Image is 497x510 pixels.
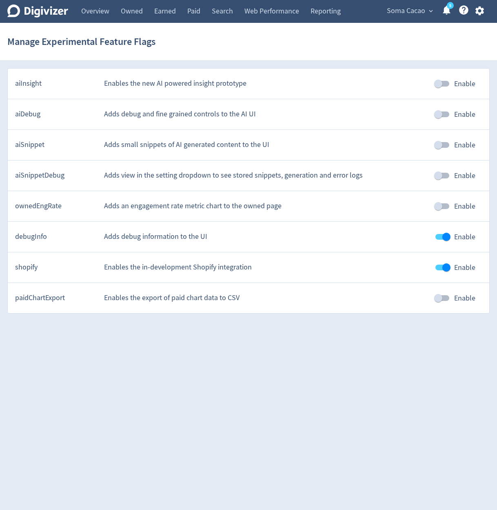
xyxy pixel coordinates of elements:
[387,4,425,18] span: Soma Cacao
[104,170,428,180] div: Adds view in the setting dropdown to see stored snippets, generation and error logs
[447,2,454,9] a: 5
[454,170,475,181] span: Enable
[15,78,97,89] div: aiInsight
[104,140,428,150] div: Adds small snippets of AI generated content to the UI
[104,78,428,89] div: Enables the new AI powered insight prototype
[15,201,97,211] div: ownedEngRate
[454,262,475,273] span: Enable
[15,140,97,150] div: aiSnippet
[449,3,451,9] text: 5
[104,232,428,242] div: Adds debug information to the UI
[454,109,475,120] span: Enable
[15,293,97,303] div: paidChartExport
[15,170,97,180] div: aiSnippetDebug
[15,109,97,119] div: aiDebug
[104,293,428,303] div: Enables the export of paid chart data to CSV
[104,201,428,211] div: Adds an engagement rate metric chart to the owned page
[7,29,155,55] h1: Manage Experimental Feature Flags
[104,262,428,272] div: Enables the in-development Shopify integration
[104,109,428,119] div: Adds debug and fine grained controls to the AI UI
[454,140,475,151] span: Enable
[454,232,475,243] span: Enable
[454,293,475,304] span: Enable
[15,262,97,272] div: shopify
[454,78,475,89] span: Enable
[384,4,435,18] button: Soma Cacao
[427,7,435,15] span: expand_more
[15,232,97,242] div: debugInfo
[454,201,475,212] span: Enable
